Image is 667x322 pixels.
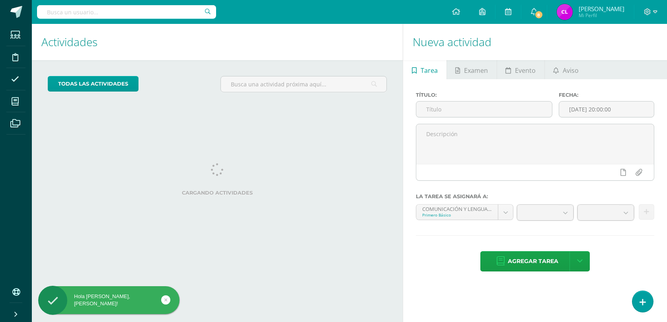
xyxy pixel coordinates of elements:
[515,61,536,80] span: Evento
[416,101,552,117] input: Título
[421,61,438,80] span: Tarea
[557,4,573,20] img: 76cded676dce50495cb7326ba46ef1f2.png
[416,205,513,220] a: COMUNICACIÓN Y LENGUAJE, IDIOMA ESPAÑOL 'Sección A'Primero Básico
[37,5,216,19] input: Busca un usuario...
[545,60,587,79] a: Aviso
[41,24,393,60] h1: Actividades
[403,60,446,79] a: Tarea
[48,190,387,196] label: Cargando actividades
[559,101,654,117] input: Fecha de entrega
[579,5,624,13] span: [PERSON_NAME]
[221,76,386,92] input: Busca una actividad próxima aquí...
[497,60,544,79] a: Evento
[413,24,657,60] h1: Nueva actividad
[422,205,492,212] div: COMUNICACIÓN Y LENGUAJE, IDIOMA ESPAÑOL 'Sección A'
[38,293,179,307] div: Hola [PERSON_NAME], [PERSON_NAME]!
[579,12,624,19] span: Mi Perfil
[447,60,497,79] a: Examen
[416,92,552,98] label: Título:
[422,212,492,218] div: Primero Básico
[534,10,543,19] span: 8
[508,252,558,271] span: Agregar tarea
[48,76,138,92] a: todas las Actividades
[416,193,654,199] label: La tarea se asignará a:
[563,61,579,80] span: Aviso
[464,61,488,80] span: Examen
[559,92,654,98] label: Fecha:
